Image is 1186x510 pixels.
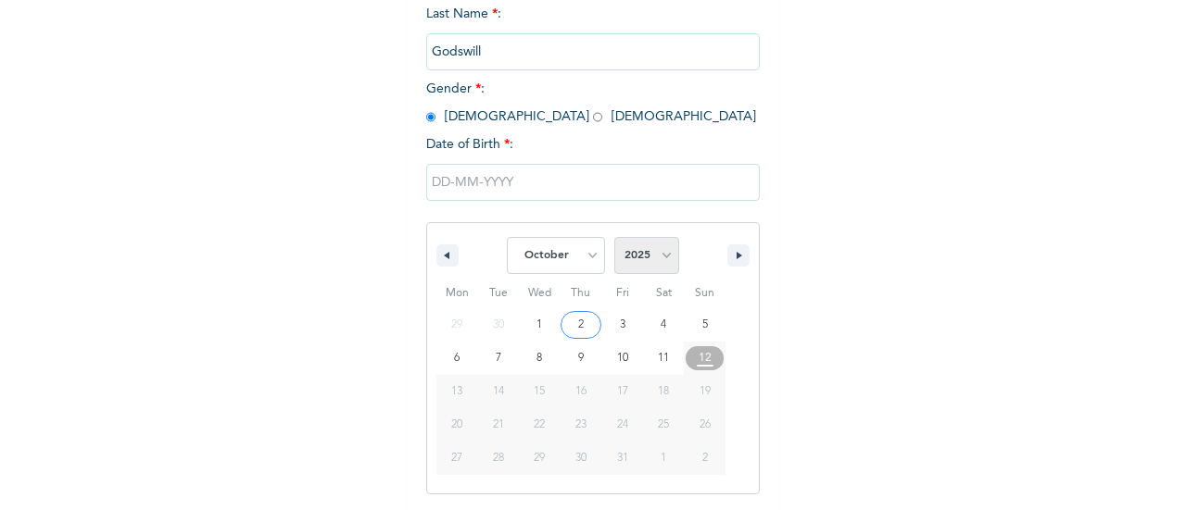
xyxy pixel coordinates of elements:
button: 27 [436,442,478,475]
span: 3 [620,308,625,342]
button: 17 [601,375,643,408]
span: 30 [575,442,587,475]
button: 26 [684,408,725,442]
span: Gender : [DEMOGRAPHIC_DATA] [DEMOGRAPHIC_DATA] [426,82,756,123]
span: Date of Birth : [426,135,513,155]
button: 30 [561,442,602,475]
button: 29 [519,442,561,475]
span: Fri [601,279,643,308]
span: 23 [575,408,587,442]
button: 20 [436,408,478,442]
span: 28 [493,442,504,475]
button: 31 [601,442,643,475]
button: 22 [519,408,561,442]
button: 23 [561,408,602,442]
span: Thu [561,279,602,308]
button: 1 [519,308,561,342]
span: Wed [519,279,561,308]
button: 11 [643,342,685,375]
button: 18 [643,375,685,408]
span: 24 [617,408,628,442]
span: 31 [617,442,628,475]
span: Tue [478,279,520,308]
button: 3 [601,308,643,342]
button: 14 [478,375,520,408]
button: 25 [643,408,685,442]
span: 2 [578,308,584,342]
span: 12 [699,342,712,375]
button: 19 [684,375,725,408]
span: 25 [658,408,669,442]
button: 13 [436,375,478,408]
span: 17 [617,375,628,408]
button: 28 [478,442,520,475]
button: 15 [519,375,561,408]
span: 29 [534,442,545,475]
button: 24 [601,408,643,442]
input: Enter your last name [426,33,760,70]
span: 15 [534,375,545,408]
span: Sun [684,279,725,308]
button: 4 [643,308,685,342]
button: 10 [601,342,643,375]
span: 14 [493,375,504,408]
span: 13 [451,375,462,408]
span: 21 [493,408,504,442]
button: 5 [684,308,725,342]
span: 26 [700,408,711,442]
span: 10 [617,342,628,375]
button: 9 [561,342,602,375]
span: 5 [702,308,708,342]
button: 7 [478,342,520,375]
button: 2 [561,308,602,342]
span: 20 [451,408,462,442]
span: 22 [534,408,545,442]
span: 11 [658,342,669,375]
span: 8 [536,342,542,375]
span: 16 [575,375,587,408]
span: 1 [536,308,542,342]
span: 19 [700,375,711,408]
span: 4 [661,308,666,342]
button: 6 [436,342,478,375]
span: Last Name : [426,7,760,58]
button: 8 [519,342,561,375]
span: 27 [451,442,462,475]
span: Mon [436,279,478,308]
span: 9 [578,342,584,375]
button: 21 [478,408,520,442]
span: Sat [643,279,685,308]
span: 7 [496,342,501,375]
input: DD-MM-YYYY [426,164,760,201]
button: 12 [684,342,725,375]
button: 16 [561,375,602,408]
span: 6 [454,342,460,375]
span: 18 [658,375,669,408]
